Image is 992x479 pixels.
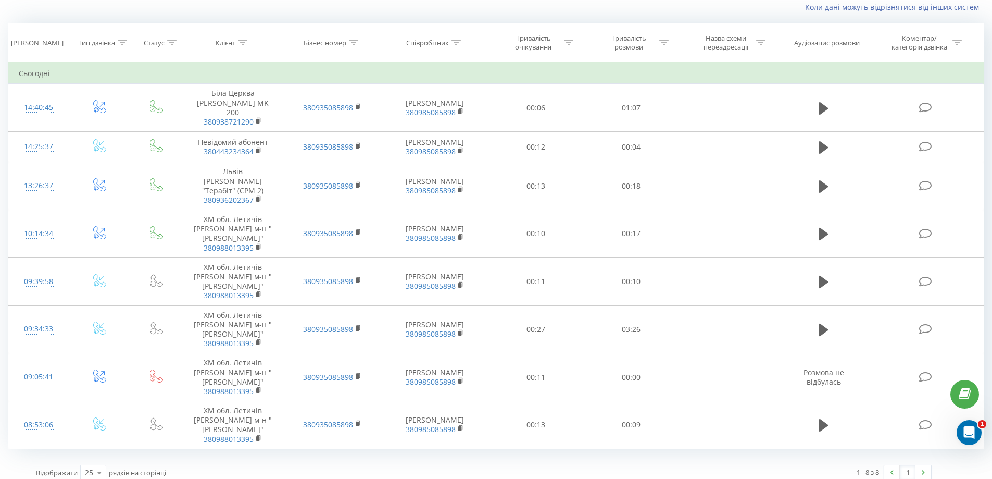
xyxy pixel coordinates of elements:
td: [PERSON_NAME] [382,132,488,162]
a: 380988013395 [204,386,254,396]
div: 09:39:58 [19,272,59,292]
div: 14:40:45 [19,97,59,118]
div: 08:53:06 [19,415,59,435]
div: 09:05:41 [19,367,59,387]
a: 380935085898 [303,181,353,191]
td: 00:10 [584,257,679,305]
div: Назва схеми переадресації [698,34,754,52]
div: 13:26:37 [19,176,59,196]
a: 380985085898 [406,107,456,117]
a: 380985085898 [406,281,456,291]
td: ХМ обл. Летичів [PERSON_NAME] м-н "[PERSON_NAME]" [183,353,282,401]
td: 00:13 [488,162,584,210]
div: Аудіозапис розмови [794,39,860,47]
a: 380985085898 [406,329,456,339]
td: Невідомий абонент [183,132,282,162]
a: 380935085898 [303,324,353,334]
div: 09:34:33 [19,319,59,339]
td: ХМ обл. Летичів [PERSON_NAME] м-н "[PERSON_NAME]" [183,401,282,449]
div: Тип дзвінка [78,39,115,47]
td: [PERSON_NAME] [382,305,488,353]
td: Львів [PERSON_NAME] "Терабіт" (СРМ 2) [183,162,282,210]
a: 380935085898 [303,276,353,286]
div: Клієнт [216,39,235,47]
td: [PERSON_NAME] [382,353,488,401]
td: Сьогодні [8,63,984,84]
a: 380985085898 [406,377,456,387]
td: [PERSON_NAME] [382,84,488,132]
a: 380935085898 [303,372,353,382]
div: Статус [144,39,165,47]
a: 380988013395 [204,243,254,253]
span: 1 [978,420,986,428]
td: 00:17 [584,210,679,258]
div: Бізнес номер [304,39,346,47]
td: 00:11 [488,257,584,305]
td: [PERSON_NAME] [382,162,488,210]
div: Коментар/категорія дзвінка [889,34,950,52]
a: 380443234364 [204,146,254,156]
a: 380988013395 [204,434,254,444]
div: 1 - 8 з 8 [857,467,879,477]
a: 380935085898 [303,228,353,238]
a: 380935085898 [303,103,353,113]
td: [PERSON_NAME] [382,401,488,449]
iframe: Intercom live chat [957,420,982,445]
a: 380988013395 [204,338,254,348]
div: 25 [85,468,93,478]
td: 00:11 [488,353,584,401]
td: [PERSON_NAME] [382,210,488,258]
td: ХМ обл. Летичів [PERSON_NAME] м-н "[PERSON_NAME]" [183,305,282,353]
a: 380935085898 [303,420,353,429]
a: 380938721290 [204,117,254,127]
td: 00:04 [584,132,679,162]
a: 380988013395 [204,290,254,300]
a: 380935085898 [303,142,353,152]
div: Тривалість очікування [506,34,561,52]
td: 00:00 [584,353,679,401]
span: Відображати [36,468,78,477]
span: рядків на сторінці [109,468,166,477]
td: Біла Церква [PERSON_NAME] MK 200 [183,84,282,132]
div: Співробітник [406,39,449,47]
a: 380936202367 [204,195,254,205]
td: 00:09 [584,401,679,449]
a: 380985085898 [406,424,456,434]
div: [PERSON_NAME] [11,39,64,47]
td: 00:06 [488,84,584,132]
td: 01:07 [584,84,679,132]
a: 380985085898 [406,186,456,195]
a: 380985085898 [406,233,456,243]
td: 00:13 [488,401,584,449]
span: Розмова не відбулась [803,367,844,387]
div: 14:25:37 [19,137,59,157]
div: 10:14:34 [19,224,59,244]
td: ХМ обл. Летичів [PERSON_NAME] м-н "[PERSON_NAME]" [183,210,282,258]
td: 00:10 [488,210,584,258]
td: 00:27 [488,305,584,353]
td: 00:18 [584,162,679,210]
td: 00:12 [488,132,584,162]
a: 380985085898 [406,146,456,156]
td: 03:26 [584,305,679,353]
td: ХМ обл. Летичів [PERSON_NAME] м-н "[PERSON_NAME]" [183,257,282,305]
a: Коли дані можуть відрізнятися вiд інших систем [805,2,984,12]
td: [PERSON_NAME] [382,257,488,305]
div: Тривалість розмови [601,34,657,52]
